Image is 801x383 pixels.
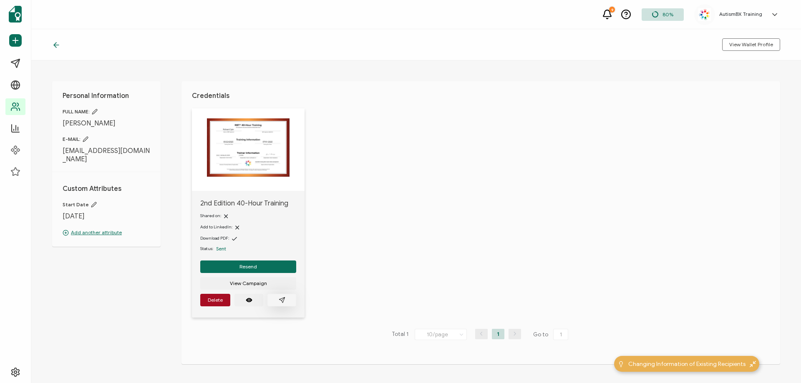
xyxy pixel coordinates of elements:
span: E-MAIL: [63,136,150,143]
span: Total 1 [392,329,408,340]
span: Add to LinkedIn: [200,224,232,230]
span: View Campaign [230,281,267,286]
span: View Wallet Profile [729,42,773,47]
ion-icon: paper plane outline [279,297,285,303]
span: [DATE] [63,212,150,220]
ion-icon: eye [246,297,252,303]
iframe: Chat Widget [759,343,801,383]
h1: Credentials [192,92,770,100]
button: Resend [200,260,296,273]
h5: AutismBX Training [719,11,762,17]
span: Shared on: [200,213,221,218]
span: Go to [533,329,570,340]
li: 1 [492,329,504,339]
img: sertifier-logomark-colored.svg [9,6,22,23]
span: Start Date [63,201,150,208]
span: [EMAIL_ADDRESS][DOMAIN_NAME] [63,147,150,163]
span: Status: [200,245,213,252]
h1: Personal Information [63,92,150,100]
span: Delete [208,298,223,303]
p: Add another attribute [63,229,150,236]
button: View Campaign [200,277,296,290]
span: FULL NAME: [63,108,150,115]
span: 2nd Edition 40-Hour Training [200,199,296,208]
div: 9 [609,7,615,13]
span: Download PDF: [200,235,229,241]
span: Sent [216,245,226,252]
span: Changing Information of Existing Recipients [628,360,746,368]
span: [PERSON_NAME] [63,119,150,128]
button: Delete [200,294,230,306]
span: 80% [662,11,673,18]
button: View Wallet Profile [722,38,780,51]
h1: Custom Attributes [63,185,150,193]
img: minimize-icon.svg [750,361,756,367]
input: Select [415,329,467,340]
span: Resend [239,264,257,269]
img: 55acd4ea-2246-4d5a-820f-7ee15f166b00.jpg [698,8,711,21]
